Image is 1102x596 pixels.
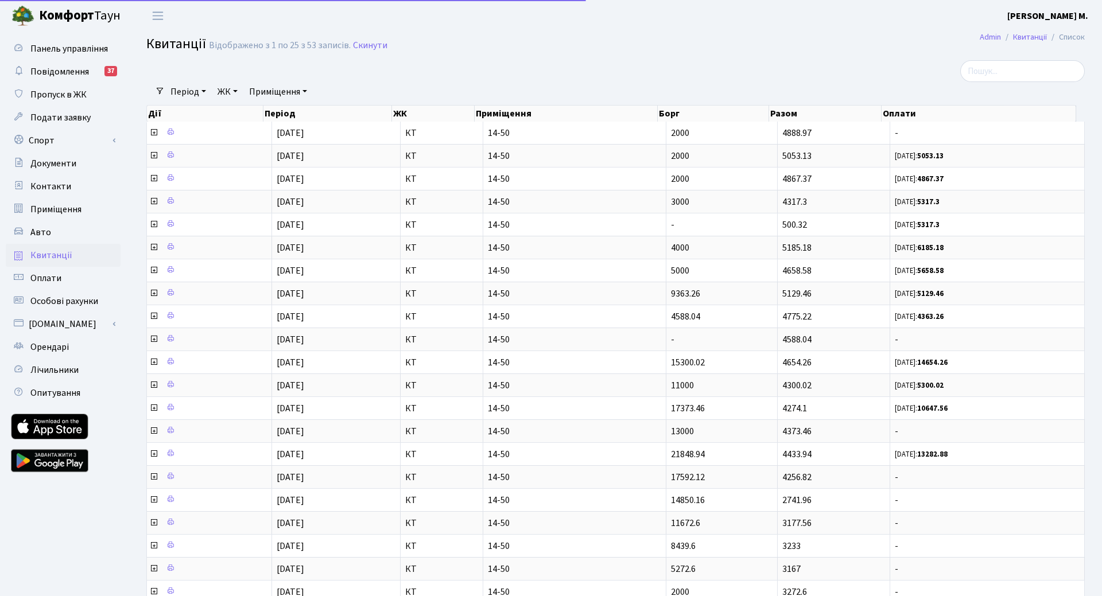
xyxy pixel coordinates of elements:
[895,128,1080,138] span: -
[658,106,769,122] th: Борг
[405,381,478,390] span: КТ
[277,241,304,254] span: [DATE]
[11,5,34,28] img: logo.png
[782,196,807,208] span: 4317.3
[782,540,801,552] span: 3233
[30,341,69,353] span: Орендарі
[6,313,121,336] a: [DOMAIN_NAME]
[917,197,940,207] b: 5317.3
[277,517,304,529] span: [DATE]
[895,403,948,414] small: [DATE]:
[895,449,948,459] small: [DATE]:
[277,127,304,139] span: [DATE]
[671,310,700,323] span: 4588.04
[917,403,948,414] b: 10647.56
[671,517,700,529] span: 11672.6
[277,196,304,208] span: [DATE]
[782,241,812,254] span: 5185.18
[1007,10,1088,22] b: [PERSON_NAME] М.
[277,448,304,461] span: [DATE]
[475,106,658,122] th: Приміщення
[782,494,812,507] span: 2741.96
[6,336,121,359] a: Орендарі
[671,219,674,231] span: -
[895,151,944,161] small: [DATE]:
[39,6,94,25] b: Комфорт
[405,266,478,275] span: КТ
[671,425,694,438] span: 13000
[671,150,689,162] span: 2000
[917,380,944,391] b: 5300.02
[917,449,948,459] b: 13282.88
[488,381,662,390] span: 14-50
[147,106,263,122] th: Дії
[488,404,662,413] span: 14-50
[488,519,662,528] span: 14-50
[882,106,1076,122] th: Оплати
[782,219,807,231] span: 500.32
[405,542,478,551] span: КТ
[895,335,1080,344] span: -
[895,542,1080,551] span: -
[488,151,662,161] span: 14-50
[405,151,478,161] span: КТ
[782,127,812,139] span: 4888.97
[917,266,944,276] b: 5658.58
[405,335,478,344] span: КТ
[671,127,689,139] span: 2000
[405,174,478,184] span: КТ
[392,106,475,122] th: ЖК
[1047,31,1085,44] li: Список
[782,333,812,346] span: 4588.04
[277,356,304,369] span: [DATE]
[488,197,662,207] span: 14-50
[6,175,121,198] a: Контакти
[1007,9,1088,23] a: [PERSON_NAME] М.
[488,496,662,505] span: 14-50
[30,295,98,307] span: Особові рахунки
[671,356,705,369] span: 15300.02
[405,289,478,298] span: КТ
[6,106,121,129] a: Подати заявку
[488,243,662,252] span: 14-50
[488,128,662,138] span: 14-50
[277,287,304,300] span: [DATE]
[895,311,944,322] small: [DATE]:
[277,540,304,552] span: [DATE]
[30,226,51,239] span: Авто
[6,60,121,83] a: Повідомлення37
[6,129,121,152] a: Спорт
[671,173,689,185] span: 2000
[143,6,172,25] button: Переключити навігацію
[895,220,940,230] small: [DATE]:
[277,379,304,392] span: [DATE]
[213,82,242,102] a: ЖК
[488,450,662,459] span: 14-50
[488,289,662,298] span: 14-50
[782,173,812,185] span: 4867.37
[30,157,76,170] span: Документи
[405,427,478,436] span: КТ
[895,564,1080,574] span: -
[209,40,351,51] div: Відображено з 1 по 25 з 53 записів.
[405,404,478,413] span: КТ
[917,220,940,230] b: 5317.3
[30,387,80,399] span: Опитування
[782,150,812,162] span: 5053.13
[277,494,304,507] span: [DATE]
[895,289,944,299] small: [DATE]:
[671,196,689,208] span: 3000
[405,450,478,459] span: КТ
[895,243,944,253] small: [DATE]:
[146,34,206,54] span: Квитанції
[895,496,1080,505] span: -
[405,220,478,229] span: КТ
[6,152,121,175] a: Документи
[405,358,478,367] span: КТ
[980,31,1001,43] a: Admin
[671,264,689,277] span: 5000
[488,312,662,321] span: 14-50
[917,311,944,322] b: 4363.26
[671,402,705,415] span: 17373.46
[671,379,694,392] span: 11000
